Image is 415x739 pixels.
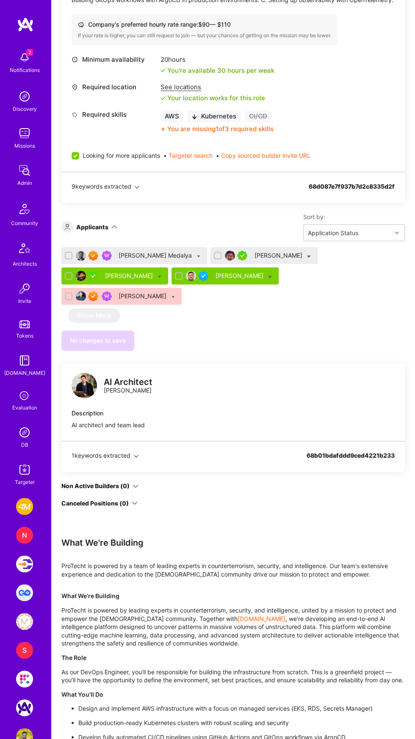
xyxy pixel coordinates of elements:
div: AWS [160,110,183,122]
img: Velocity: Enabling Developers Create Isolated Environments, Easily. [16,555,33,572]
div: [DOMAIN_NAME] [4,369,45,377]
a: Velocity: Enabling Developers Create Isolated Environments, Easily. [14,555,35,572]
i: icon SelectionTeam [17,389,32,404]
p: ProTecht is powered by a team of leading experts in counterterrorism, security, and intelligence.... [61,561,405,578]
div: Minimum availability [72,55,156,64]
i: Bulk Status Update [197,254,200,258]
div: 20 hours [160,55,274,64]
p: As our DevOps Engineer, you’ll be responsible for building the infrastructure from scratch. This ... [61,668,405,684]
div: Missions [14,142,35,150]
div: Architects [13,260,37,268]
img: Community [14,199,35,219]
strong: What You’ll Do [61,690,103,698]
div: Required skills [72,110,156,119]
a: [DOMAIN_NAME] [238,615,285,622]
i: icon Applicant [64,224,70,230]
button: 1keywords extracted [72,451,138,460]
div: Company's preferred hourly rate range: $ 90 — $ 110 [78,20,331,29]
i: icon ArrowDown [133,483,138,489]
a: A.Team: AI solutions program manager [14,699,35,716]
img: User Avatar [186,271,196,281]
div: Description [72,409,395,418]
div: [PERSON_NAME] [254,251,304,260]
i: Bulk Status Update [172,295,175,298]
a: 4M Analytics: Web-based subsurface-mapping tool [14,498,35,515]
div: AI architect and team lead [72,421,395,429]
div: Invite [18,297,31,305]
img: admin teamwork [16,162,33,179]
img: teamwork [16,125,33,142]
img: A.Teamer in Residence [237,250,247,261]
div: N [16,527,33,544]
img: A.Team: AI solutions program manager [16,699,33,716]
img: discovery [16,88,33,105]
i: icon Check [160,68,166,73]
div: [PERSON_NAME] [105,272,155,280]
i: icon Tag [72,112,78,118]
div: Admin [17,179,32,187]
div: Notifications [10,66,40,74]
img: User Avatar [225,250,235,261]
i: icon BlackArrowDown [192,114,197,119]
div: See locations [160,83,265,91]
div: Community [11,219,38,228]
span: • [163,151,213,160]
img: Evinced: AI-Agents Accessibility Solution [16,670,33,687]
img: A.Teamer in Residence [88,271,98,281]
i: Bulk Status Update [307,254,310,258]
div: [PERSON_NAME] [215,272,265,280]
i: icon Chevron [135,185,139,190]
img: Vetted A.Teamer [198,271,208,281]
i: icon CloseOrange [160,126,166,132]
button: 9keywords extracted [72,182,139,191]
div: Kubernetes [188,110,241,122]
p: ProTecht is powered by leading experts in counterterrorism, security, and intelligence, united by... [61,606,405,647]
img: User Avatar [76,291,86,301]
img: Loora: Backend Engineer for Loora [16,584,33,601]
p: Build production-ready Kubernetes clusters with robust scaling and security [78,718,405,727]
div: [PERSON_NAME] [104,378,152,395]
strong: What We’re Building [61,592,119,599]
button: Show More [68,308,120,323]
div: AI Architect [104,378,152,387]
strong: The Role [61,654,86,661]
div: Canceled Positions (0) [61,499,129,508]
a: Evinced: AI-Agents Accessibility Solution [14,670,35,687]
div: 68d087e7f937b7d2c8335d2f [309,182,395,201]
img: User Avatar [76,250,86,261]
p: Design and implement AWS infrastructure with a focus on managed services (EKS, RDS, Secrets Manager) [78,704,405,712]
i: icon Cash [78,22,84,27]
img: Skill Targeter [16,461,33,478]
div: 68b01bdafddd9ced4221b233 [307,451,395,470]
i: Bulk Status Update [158,275,161,278]
div: Discovery [13,105,37,113]
i: icon Check [160,96,166,101]
img: Exceptional A.Teamer [88,291,98,301]
div: Required location [72,83,156,91]
img: logo [72,373,97,398]
img: tokens [19,320,30,328]
img: Been on Mission [102,291,112,301]
a: S [14,642,35,659]
button: Copy sourced builder invite URL [221,151,310,160]
img: bell [16,49,33,66]
img: User Avatar [76,271,86,281]
i: icon ArrowDown [111,224,117,230]
img: guide book [16,352,33,369]
img: 4M Analytics: Web-based subsurface-mapping tool [16,498,33,515]
i: icon Chevron [395,231,399,235]
div: DB [21,441,28,449]
img: Been on Mission [102,250,112,261]
a: logo [72,373,97,400]
div: Non Active Builders (0) [61,482,130,490]
div: You are missing 1 of 3 required skills [167,125,274,133]
div: Targeter [15,478,35,486]
img: Admin Search [16,424,33,441]
img: Architects [14,239,35,260]
img: Invite [16,280,33,297]
div: S [16,642,33,659]
span: Looking for more applicants [83,151,160,160]
i: icon Location [72,84,78,90]
div: [PERSON_NAME] Medalya [119,251,194,260]
div: Evaluation [12,404,37,412]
